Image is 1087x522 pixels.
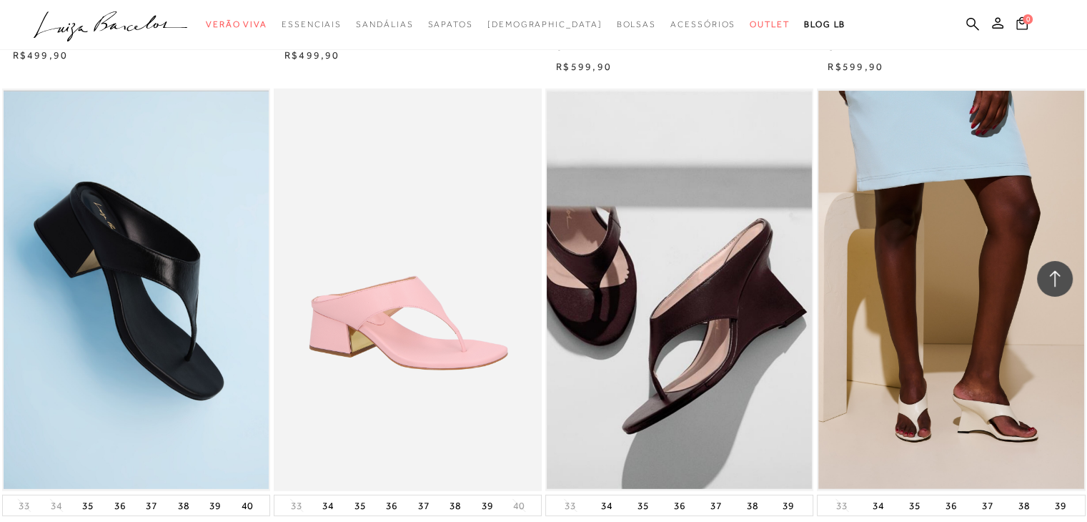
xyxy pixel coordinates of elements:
button: 35 [905,496,925,516]
span: R$499,90 [13,49,69,61]
button: 37 [142,496,162,516]
button: 33 [287,499,307,513]
button: 34 [597,496,617,516]
img: MULE DE DEDO EM COURO OFF WHITE COM SALTO ANABELA ESCULTURAL [818,91,1083,489]
button: 36 [382,496,402,516]
span: R$599,90 [828,61,883,72]
button: 34 [318,496,338,516]
span: Acessórios [670,19,735,29]
span: R$599,90 [556,61,612,72]
a: categoryNavScreenReaderText [427,11,472,38]
span: Sandálias [356,19,413,29]
span: [DEMOGRAPHIC_DATA] [487,19,602,29]
button: 40 [509,499,529,513]
button: 38 [174,496,194,516]
button: 35 [633,496,653,516]
span: Essenciais [282,19,342,29]
button: 39 [1051,496,1071,516]
a: categoryNavScreenReaderText [282,11,342,38]
a: categoryNavScreenReaderText [356,11,413,38]
span: Bolsas [616,19,656,29]
span: Outlet [750,19,790,29]
span: Sapatos [427,19,472,29]
button: 38 [742,496,762,516]
a: noSubCategoriesText [487,11,602,38]
button: 36 [110,496,130,516]
button: 34 [46,499,66,513]
button: 36 [670,496,690,516]
button: 36 [941,496,961,516]
a: categoryNavScreenReaderText [616,11,656,38]
button: 37 [978,496,998,516]
button: 38 [1014,496,1034,516]
button: 40 [237,496,257,516]
button: 37 [414,496,434,516]
button: 33 [832,499,852,513]
button: 37 [706,496,726,516]
span: Verão Viva [206,19,267,29]
button: 39 [205,496,225,516]
button: 38 [445,496,465,516]
img: MULE COM TIRA ENTRE OS DEDOS EM COURO PRETO [4,91,269,489]
span: R$499,90 [284,49,340,61]
img: MULE COM TIRA ENTRE OS DEDOS EM COURO ROSA GLACÊ [275,91,540,489]
a: categoryNavScreenReaderText [750,11,790,38]
button: 33 [14,499,34,513]
button: 34 [868,496,888,516]
button: 35 [78,496,98,516]
a: BLOG LB [804,11,845,38]
img: MULE DE DEDO EM COURO CAFÉ COM SALTO ANABELA ESCULTURAL [547,91,812,489]
span: BLOG LB [804,19,845,29]
a: categoryNavScreenReaderText [670,11,735,38]
button: 35 [350,496,370,516]
a: categoryNavScreenReaderText [206,11,267,38]
button: 39 [778,496,798,516]
span: 0 [1023,14,1033,24]
button: 0 [1012,16,1032,35]
button: 33 [560,499,580,513]
button: 39 [477,496,497,516]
